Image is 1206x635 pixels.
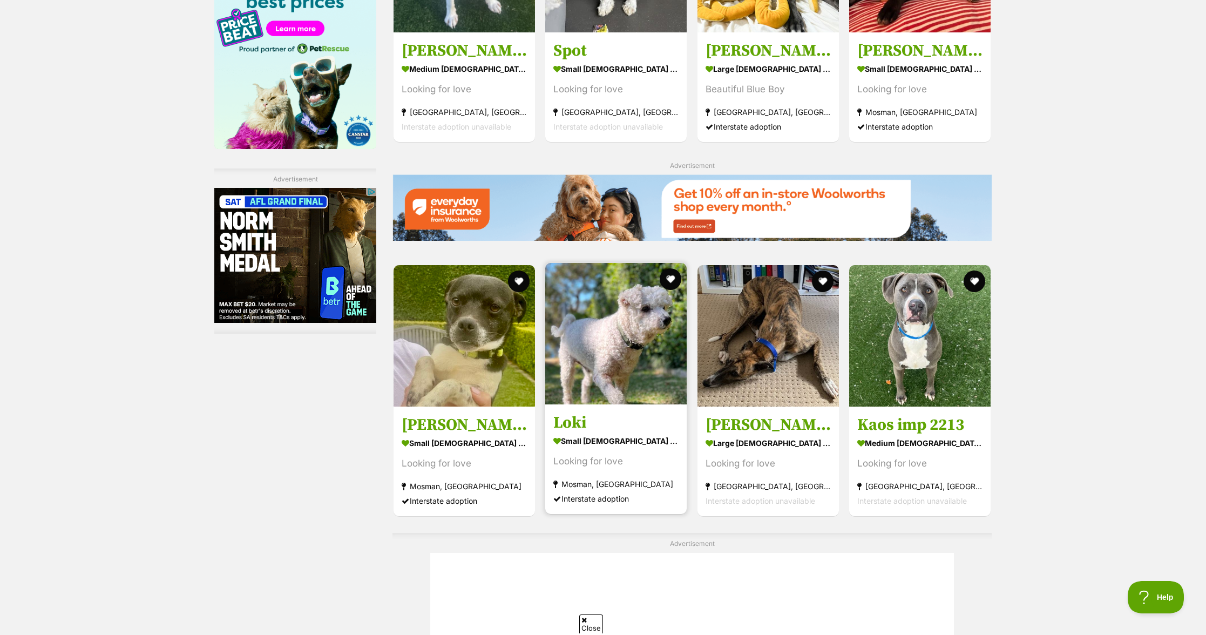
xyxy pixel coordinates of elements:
div: Looking for love [857,82,983,97]
span: Interstate adoption unavailable [706,496,815,505]
strong: small [DEMOGRAPHIC_DATA] Dog [553,433,679,448]
h3: [PERSON_NAME] [857,40,983,61]
div: Interstate adoption [402,493,527,508]
span: Interstate adoption unavailable [857,496,967,505]
strong: medium [DEMOGRAPHIC_DATA] Dog [402,61,527,77]
strong: [GEOGRAPHIC_DATA], [GEOGRAPHIC_DATA] [553,105,679,119]
iframe: Advertisement [214,188,376,323]
h3: Spot [553,40,679,61]
strong: small [DEMOGRAPHIC_DATA] Dog [402,435,527,450]
a: [PERSON_NAME] small [DEMOGRAPHIC_DATA] Dog Looking for love Mosman, [GEOGRAPHIC_DATA] Interstate ... [394,406,535,516]
strong: medium [DEMOGRAPHIC_DATA] Dog [857,435,983,450]
div: Looking for love [402,82,527,97]
div: Looking for love [402,456,527,470]
strong: [GEOGRAPHIC_DATA], [GEOGRAPHIC_DATA] [402,105,527,119]
div: Interstate adoption [553,491,679,505]
img: Loki - Bichon Frise Dog [545,263,687,404]
strong: Mosman, [GEOGRAPHIC_DATA] [402,478,527,493]
h3: [PERSON_NAME] [402,414,527,435]
h3: [PERSON_NAME] [706,414,831,435]
img: Nash - Greyhound Dog [697,265,839,407]
button: favourite [508,271,530,292]
strong: large [DEMOGRAPHIC_DATA] Dog [706,61,831,77]
strong: large [DEMOGRAPHIC_DATA] Dog [706,435,831,450]
img: Kaos imp 2213 - American Staffordshire Terrier Dog [849,265,991,407]
button: favourite [812,271,834,292]
div: Interstate adoption [857,119,983,134]
h3: Kaos imp 2213 [857,414,983,435]
span: Interstate adoption unavailable [402,122,511,131]
h3: Loki [553,412,679,433]
span: Advertisement [670,161,715,170]
a: Spot small [DEMOGRAPHIC_DATA] Dog Looking for love [GEOGRAPHIC_DATA], [GEOGRAPHIC_DATA] Interstat... [545,32,687,142]
button: favourite [964,271,985,292]
a: [PERSON_NAME] large [DEMOGRAPHIC_DATA] Dog Looking for love [GEOGRAPHIC_DATA], [GEOGRAPHIC_DATA] ... [697,406,839,516]
img: Everyday Insurance promotional banner [392,174,992,241]
div: Looking for love [553,82,679,97]
span: Close [579,614,603,633]
h3: [PERSON_NAME] [706,40,831,61]
strong: [GEOGRAPHIC_DATA], [GEOGRAPHIC_DATA] [857,478,983,493]
strong: [GEOGRAPHIC_DATA], [GEOGRAPHIC_DATA] [706,478,831,493]
a: Kaos imp 2213 medium [DEMOGRAPHIC_DATA] Dog Looking for love [GEOGRAPHIC_DATA], [GEOGRAPHIC_DATA]... [849,406,991,516]
a: [PERSON_NAME] small [DEMOGRAPHIC_DATA] Dog Looking for love Mosman, [GEOGRAPHIC_DATA] Interstate ... [849,32,991,142]
div: Beautiful Blue Boy [706,82,831,97]
div: Looking for love [706,456,831,470]
a: [PERSON_NAME] large [DEMOGRAPHIC_DATA] Dog Beautiful Blue Boy [GEOGRAPHIC_DATA], [GEOGRAPHIC_DATA... [697,32,839,142]
a: [PERSON_NAME] imp 2130 medium [DEMOGRAPHIC_DATA] Dog Looking for love [GEOGRAPHIC_DATA], [GEOGRAP... [394,32,535,142]
div: Interstate adoption [706,119,831,134]
h3: [PERSON_NAME] imp 2130 [402,40,527,61]
strong: small [DEMOGRAPHIC_DATA] Dog [553,61,679,77]
a: Everyday Insurance promotional banner [392,174,992,243]
strong: Mosman, [GEOGRAPHIC_DATA] [553,476,679,491]
iframe: Help Scout Beacon - Open [1128,581,1184,613]
img: Marco - Mixed breed Dog [394,265,535,407]
strong: small [DEMOGRAPHIC_DATA] Dog [857,61,983,77]
a: Loki small [DEMOGRAPHIC_DATA] Dog Looking for love Mosman, [GEOGRAPHIC_DATA] Interstate adoption [545,404,687,514]
div: Looking for love [553,454,679,468]
button: favourite [660,268,682,290]
span: Interstate adoption unavailable [553,122,663,131]
div: Advertisement [214,168,376,334]
strong: [GEOGRAPHIC_DATA], [GEOGRAPHIC_DATA] [706,105,831,119]
strong: Mosman, [GEOGRAPHIC_DATA] [857,105,983,119]
div: Looking for love [857,456,983,470]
